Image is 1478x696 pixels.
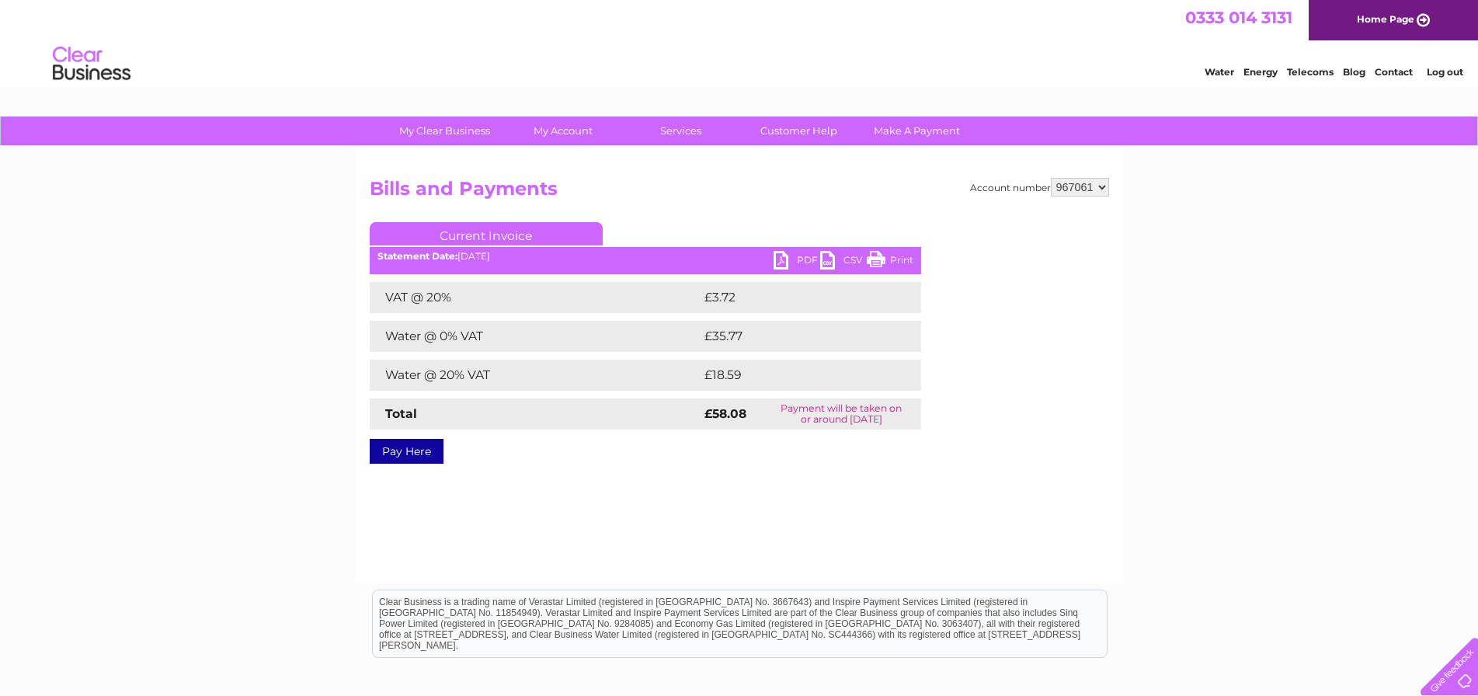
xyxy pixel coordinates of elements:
a: Pay Here [370,439,443,464]
strong: £58.08 [704,406,746,421]
a: My Clear Business [381,117,509,145]
a: CSV [820,251,867,273]
a: PDF [774,251,820,273]
td: Payment will be taken on or around [DATE] [762,398,921,430]
div: Account number [970,178,1109,197]
div: Clear Business is a trading name of Verastar Limited (registered in [GEOGRAPHIC_DATA] No. 3667643... [373,9,1107,75]
td: Water @ 0% VAT [370,321,701,352]
a: Print [867,251,913,273]
a: Blog [1343,66,1365,78]
a: Energy [1243,66,1278,78]
td: Water @ 20% VAT [370,360,701,391]
a: Telecoms [1287,66,1334,78]
td: VAT @ 20% [370,282,701,313]
td: £3.72 [701,282,885,313]
td: £18.59 [701,360,889,391]
td: £35.77 [701,321,889,352]
a: Water [1205,66,1234,78]
h2: Bills and Payments [370,178,1109,207]
b: Statement Date: [377,250,457,262]
img: logo.png [52,40,131,88]
a: Contact [1375,66,1413,78]
a: 0333 014 3131 [1185,8,1292,27]
a: Services [617,117,745,145]
a: My Account [499,117,627,145]
a: Make A Payment [853,117,981,145]
a: Customer Help [735,117,863,145]
strong: Total [385,406,417,421]
div: [DATE] [370,251,921,262]
a: Log out [1427,66,1463,78]
a: Current Invoice [370,222,603,245]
